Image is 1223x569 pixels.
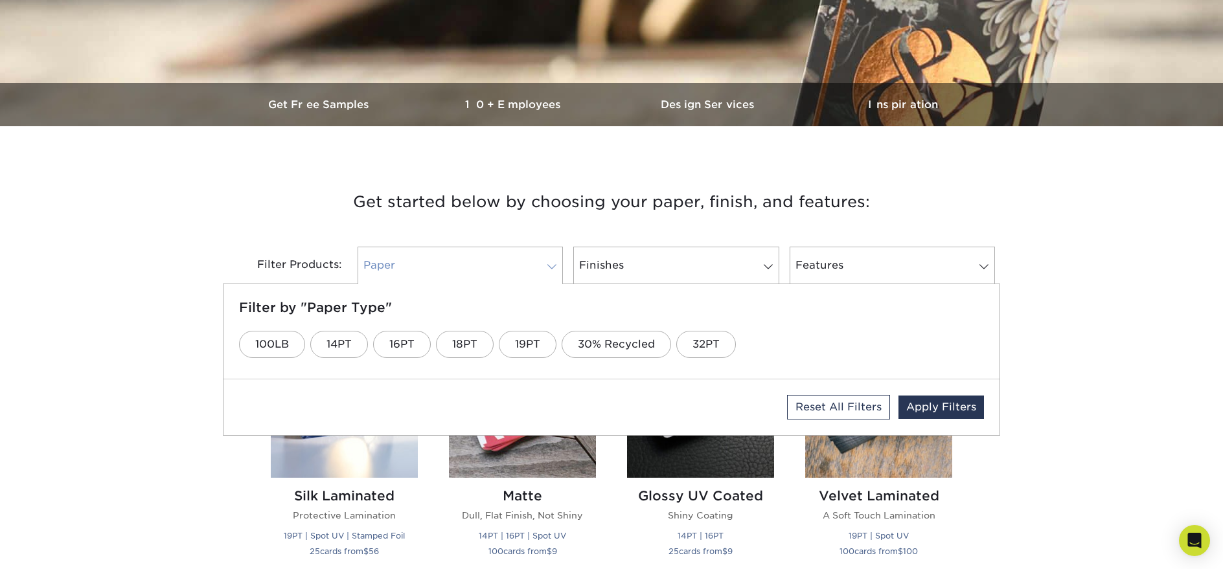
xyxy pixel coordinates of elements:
span: 100 [488,546,503,556]
small: 19PT | Spot UV | Stamped Foil [284,531,405,541]
p: Protective Lamination [271,509,418,522]
small: cards from [669,546,733,556]
h3: 10+ Employees [417,98,611,111]
h2: Velvet Laminated [805,488,952,504]
div: Open Intercom Messenger [1179,525,1210,556]
span: 9 [552,546,557,556]
a: 16PT [373,331,431,358]
h3: Design Services [611,98,806,111]
small: cards from [840,546,918,556]
span: 56 [369,546,379,556]
div: Filter Products: [223,247,352,284]
a: Apply Filters [898,396,984,419]
a: Inspiration [806,83,1000,126]
h2: Matte [449,488,596,504]
iframe: Google Customer Reviews [3,530,110,564]
a: Get Free Samples [223,83,417,126]
small: 19PT | Spot UV [849,531,909,541]
a: 19PT [499,331,556,358]
span: 100 [840,546,854,556]
span: 25 [310,546,320,556]
small: cards from [488,546,557,556]
h3: Inspiration [806,98,1000,111]
span: $ [722,546,727,556]
a: 14PT [310,331,368,358]
h2: Silk Laminated [271,488,418,504]
a: 18PT [436,331,494,358]
h3: Get Free Samples [223,98,417,111]
span: $ [363,546,369,556]
small: 14PT | 16PT | Spot UV [479,531,566,541]
h5: Filter by "Paper Type" [239,300,984,315]
h2: Glossy UV Coated [627,488,774,504]
p: Shiny Coating [627,509,774,522]
p: A Soft Touch Lamination [805,509,952,522]
a: Finishes [573,247,779,284]
p: Dull, Flat Finish, Not Shiny [449,509,596,522]
a: Design Services [611,83,806,126]
a: 100LB [239,331,305,358]
span: 100 [903,546,918,556]
span: $ [547,546,552,556]
a: Features [790,247,995,284]
span: 25 [669,546,679,556]
small: cards from [310,546,379,556]
a: 32PT [676,331,736,358]
a: Reset All Filters [787,395,890,419]
a: 10+ Employees [417,83,611,126]
span: $ [898,546,903,556]
h3: Get started below by choosing your paper, finish, and features: [233,173,990,231]
a: 30% Recycled [562,331,671,358]
a: Paper [358,247,563,284]
small: 14PT | 16PT [678,531,724,541]
span: 9 [727,546,733,556]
